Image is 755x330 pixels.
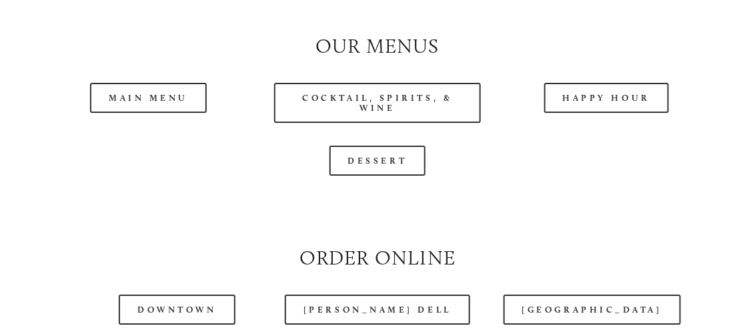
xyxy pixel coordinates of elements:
a: Main Menu [90,83,207,113]
a: Cocktail, Spirits, & Wine [274,83,480,123]
a: Dessert [329,146,426,176]
a: [PERSON_NAME] Dell [285,295,470,325]
a: [GEOGRAPHIC_DATA] [504,295,681,325]
h2: Order Online [45,244,710,272]
a: Happy Hour [544,83,670,113]
a: Downtown [119,295,235,325]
